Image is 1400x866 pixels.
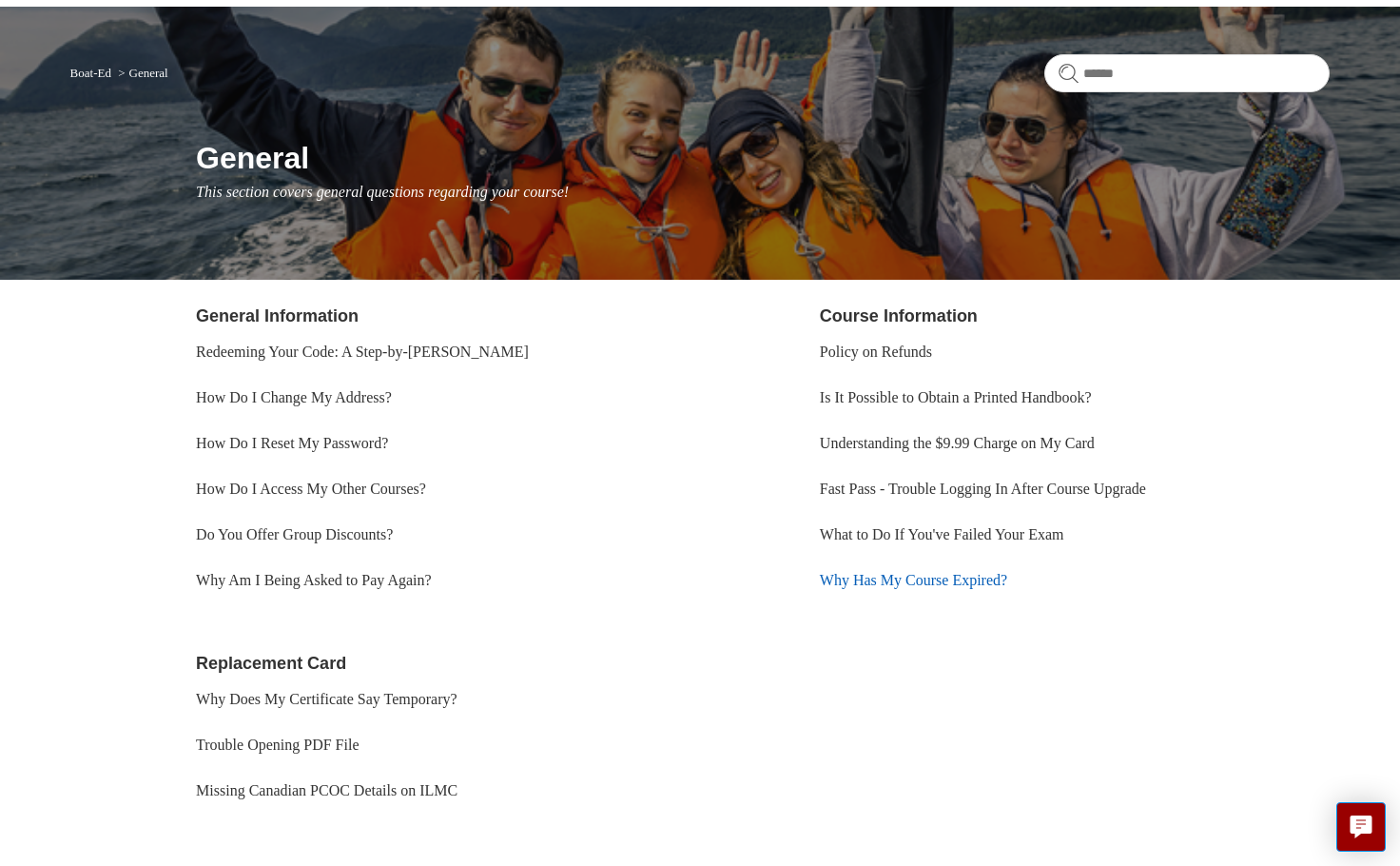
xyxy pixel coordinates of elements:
a: Missing Canadian PCOC Details on ILMC [196,782,457,798]
input: Search [1044,54,1330,92]
a: Replacement Card [196,654,346,673]
li: General [114,66,167,80]
a: How Do I Access My Other Courses? [196,481,426,497]
a: Redeeming Your Code: A Step-by-[PERSON_NAME] [196,344,529,360]
a: Course Information [820,306,978,325]
a: Trouble Opening PDF File [196,737,359,753]
h1: General [196,135,1330,181]
button: Live chat [1336,802,1386,852]
a: What to Do If You've Failed Your Exam [820,526,1064,542]
a: Is It Possible to Obtain a Printed Handbook? [820,389,1092,405]
a: Why Am I Being Asked to Pay Again? [196,572,432,588]
li: Boat-Ed [70,66,115,80]
a: Policy on Refunds [820,344,932,360]
a: How Do I Reset My Password? [196,435,388,451]
a: How Do I Change My Address? [196,389,392,405]
p: This section covers general questions regarding your course! [196,181,1330,204]
a: Why Has My Course Expired? [820,572,1007,588]
a: Why Does My Certificate Say Temporary? [196,691,457,707]
a: General Information [196,306,359,325]
a: Boat-Ed [70,66,111,80]
a: Do You Offer Group Discounts? [196,526,393,542]
a: Fast Pass - Trouble Logging In After Course Upgrade [820,481,1146,497]
a: Understanding the $9.99 Charge on My Card [820,435,1095,451]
